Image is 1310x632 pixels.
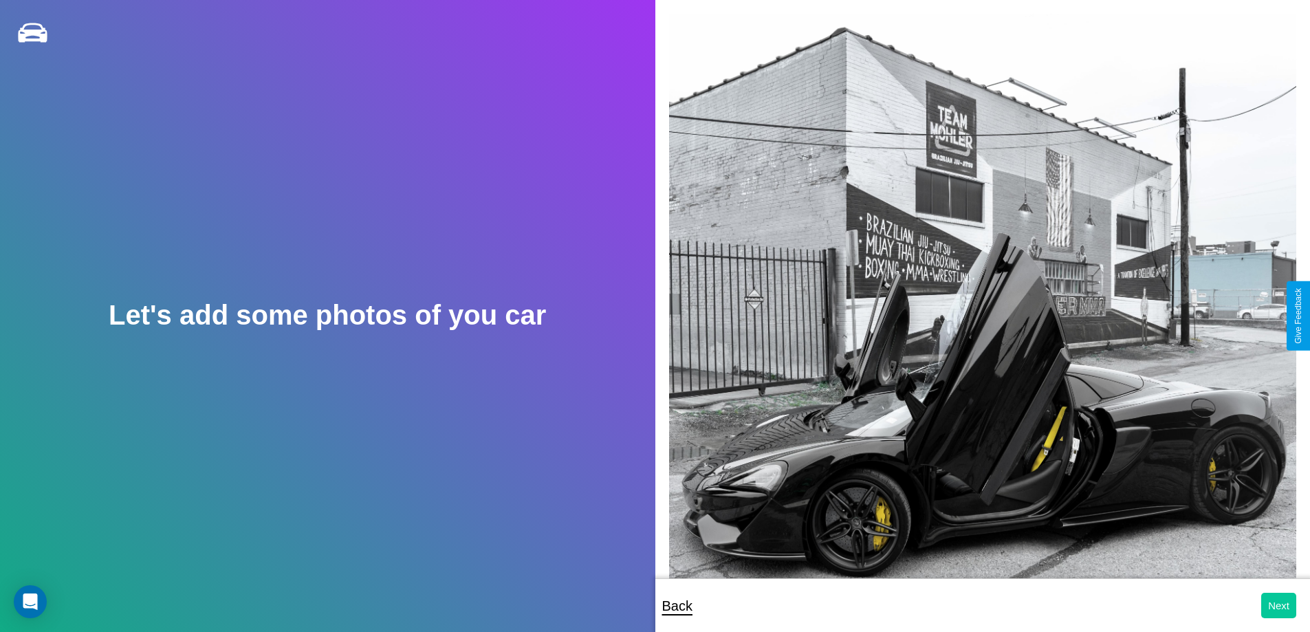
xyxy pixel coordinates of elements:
[14,585,47,618] div: Open Intercom Messenger
[662,593,692,618] p: Back
[1261,593,1296,618] button: Next
[1293,288,1303,344] div: Give Feedback
[109,300,546,331] h2: Let's add some photos of you car
[669,14,1297,604] img: posted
